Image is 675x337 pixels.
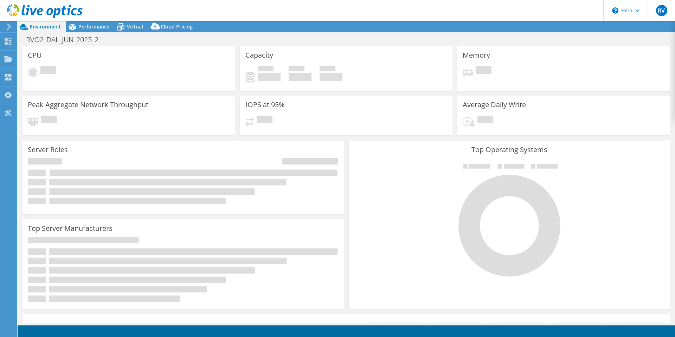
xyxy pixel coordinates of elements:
[23,36,109,44] h1: RVO2_DAL_JUN_2025_2
[477,116,493,125] span: Pending
[28,225,112,232] h3: Top Server Manufacturers
[28,101,148,109] h3: Peak Aggregate Network Throughput
[463,101,526,109] h3: Average Daily Write
[257,116,272,125] span: Pending
[289,66,304,73] span: Free
[41,116,57,125] span: Pending
[28,146,68,154] h3: Server Roles
[289,73,311,81] h4: 0 GiB
[612,7,618,14] svg: \n
[245,101,285,109] h3: IOPS at 95%
[463,51,490,59] h3: Memory
[245,51,273,59] h3: Capacity
[127,23,143,30] span: Virtual
[476,66,491,76] span: Pending
[78,23,109,30] span: Performance
[258,66,274,73] span: Used
[28,51,42,59] h3: CPU
[320,66,335,73] span: Total
[656,5,667,16] span: RV
[258,73,281,81] h4: 0 GiB
[354,146,665,154] h3: Top Operating Systems
[161,23,193,30] span: Cloud Pricing
[320,73,342,81] h4: 0 GiB
[40,66,56,76] span: Pending
[30,23,61,30] span: Environment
